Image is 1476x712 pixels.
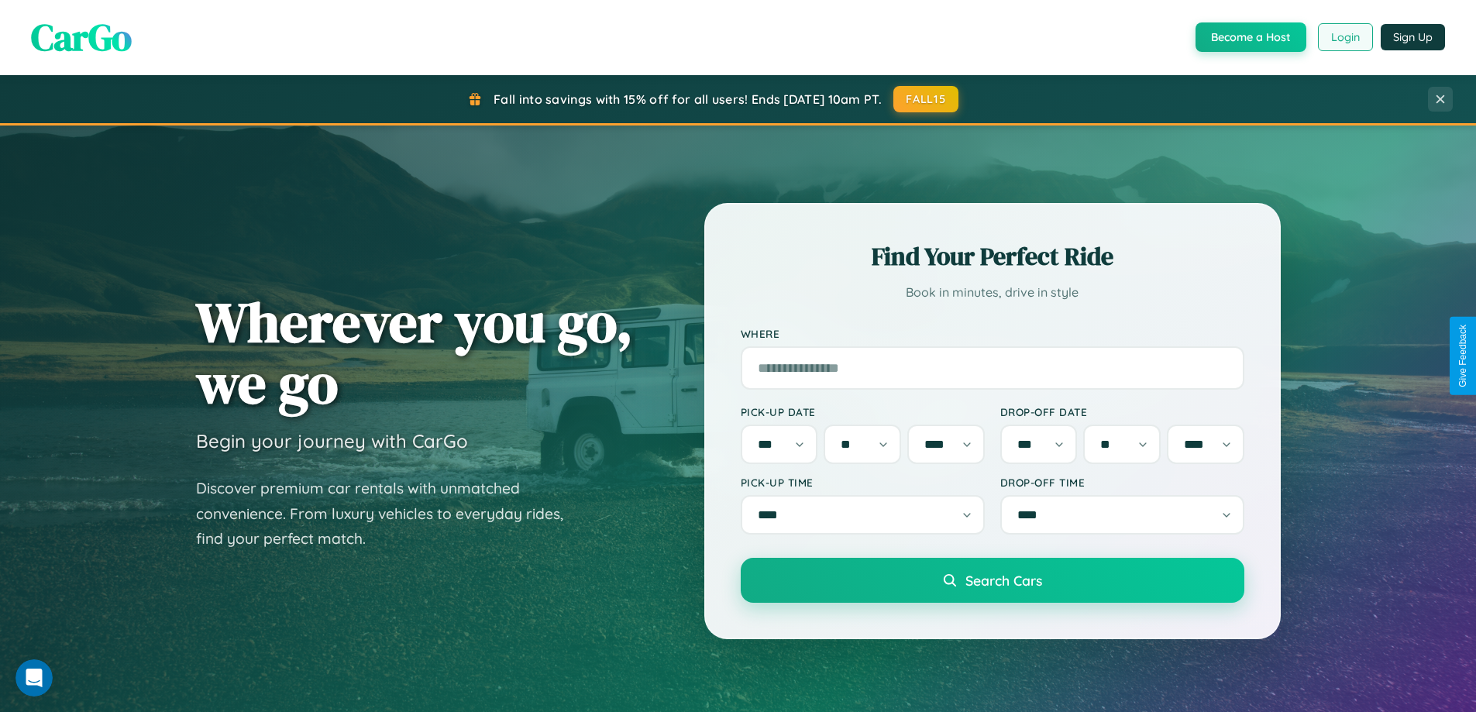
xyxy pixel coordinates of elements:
button: FALL15 [893,86,958,112]
span: CarGo [31,12,132,63]
h2: Find Your Perfect Ride [741,239,1244,273]
div: Give Feedback [1457,325,1468,387]
label: Drop-off Date [1000,405,1244,418]
p: Discover premium car rentals with unmatched convenience. From luxury vehicles to everyday rides, ... [196,476,583,552]
label: Pick-up Date [741,405,985,418]
button: Login [1318,23,1373,51]
h3: Begin your journey with CarGo [196,429,468,452]
span: Fall into savings with 15% off for all users! Ends [DATE] 10am PT. [494,91,882,107]
h1: Wherever you go, we go [196,291,633,414]
label: Where [741,327,1244,340]
label: Drop-off Time [1000,476,1244,489]
iframe: Intercom live chat [15,659,53,697]
button: Search Cars [741,558,1244,603]
button: Become a Host [1196,22,1306,52]
button: Sign Up [1381,24,1445,50]
p: Book in minutes, drive in style [741,281,1244,304]
span: Search Cars [965,572,1042,589]
label: Pick-up Time [741,476,985,489]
